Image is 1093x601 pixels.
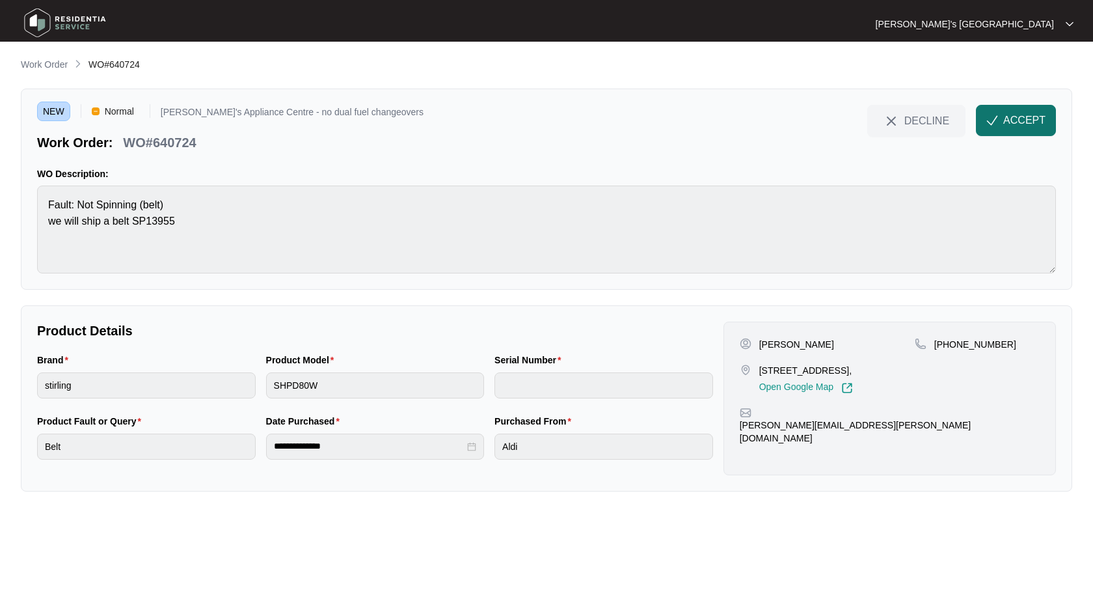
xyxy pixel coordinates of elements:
[876,18,1054,31] p: [PERSON_NAME]'s [GEOGRAPHIC_DATA]
[740,338,751,350] img: user-pin
[37,186,1056,273] textarea: Fault: Not Spinning (belt) we will ship a belt SP13955
[100,102,139,121] span: Normal
[740,419,1040,445] p: [PERSON_NAME][EMAIL_ADDRESS][PERSON_NAME][DOMAIN_NAME]
[884,113,899,129] img: close-Icon
[88,59,140,70] span: WO#640724
[37,415,146,428] label: Product Fault or Query
[37,133,113,152] p: Work Order:
[266,415,345,428] label: Date Purchased
[274,440,465,453] input: Date Purchased
[494,415,576,428] label: Purchased From
[934,338,1016,351] p: [PHONE_NUMBER]
[986,115,998,126] img: check-Icon
[37,372,256,398] input: Brand
[21,58,68,71] p: Work Order
[18,58,70,72] a: Work Order
[123,133,196,152] p: WO#640724
[37,354,74,367] label: Brand
[494,372,713,398] input: Serial Number
[740,364,751,376] img: map-pin
[759,364,853,377] p: [STREET_ADDRESS],
[266,372,485,398] input: Product Model
[904,113,949,128] span: DECLINE
[759,382,853,394] a: Open Google Map
[867,105,965,136] button: close-IconDECLINE
[976,105,1056,136] button: check-IconACCEPT
[37,434,256,460] input: Product Fault or Query
[494,354,566,367] label: Serial Number
[37,102,70,121] span: NEW
[759,338,834,351] p: [PERSON_NAME]
[1003,113,1046,128] span: ACCEPT
[740,407,751,419] img: map-pin
[92,107,100,115] img: Vercel Logo
[915,338,926,350] img: map-pin
[37,322,713,340] p: Product Details
[266,354,340,367] label: Product Model
[1066,21,1073,27] img: dropdown arrow
[37,167,1056,180] p: WO Description:
[161,107,424,121] p: [PERSON_NAME]'s Appliance Centre - no dual fuel changeovers
[20,3,111,42] img: residentia service logo
[494,434,713,460] input: Purchased From
[73,59,83,69] img: chevron-right
[841,382,853,394] img: Link-External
